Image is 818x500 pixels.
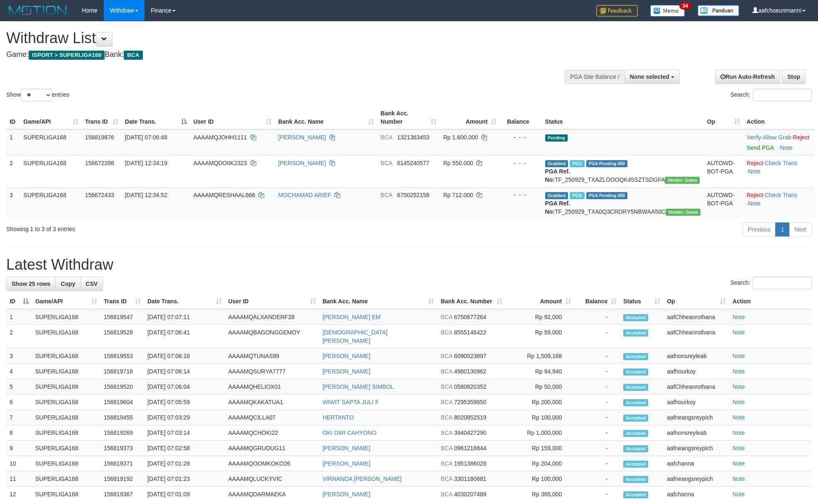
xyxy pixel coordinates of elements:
[100,349,144,364] td: 156819553
[225,325,319,349] td: AAAAMQBAGONGGEMOY
[6,456,32,471] td: 10
[32,309,100,325] td: SUPERLIGA168
[664,456,729,471] td: aafchanna
[323,414,354,421] a: HERTANTO
[623,415,648,422] span: Accepted
[441,476,452,482] span: BCA
[6,277,56,291] a: Show 25 rows
[506,379,574,395] td: Rp 50,000
[193,192,255,198] span: AAAAMQRESHAAL666
[730,89,812,101] label: Search:
[730,277,812,289] label: Search:
[20,106,81,129] th: Game/API: activate to sort column ascending
[704,106,743,129] th: Op: activate to sort column ascending
[665,177,700,184] span: Vendor URL: https://trx31.1velocity.biz
[6,364,32,379] td: 4
[278,134,326,141] a: [PERSON_NAME]
[565,70,625,84] div: PGA Site Balance /
[6,471,32,487] td: 11
[666,209,700,216] span: Vendor URL: https://trx31.1velocity.biz
[225,441,319,456] td: AAAAMQGRUDUG11
[574,395,620,410] td: -
[441,429,452,436] span: BCA
[596,5,638,17] img: Feedback.jpg
[743,155,814,187] td: · ·
[623,476,648,483] span: Accepted
[732,353,745,359] a: Note
[574,364,620,379] td: -
[193,160,247,166] span: AAAAMQDOIIK2323
[55,277,81,291] a: Copy
[441,460,452,467] span: BCA
[190,106,275,129] th: User ID: activate to sort column ascending
[32,456,100,471] td: SUPERLIGA168
[323,460,370,467] a: [PERSON_NAME]
[664,395,729,410] td: aafhourkoy
[144,325,225,349] td: [DATE] 07:06:41
[763,134,791,141] a: Allow Grab
[545,192,568,199] span: Grabbed
[664,379,729,395] td: aafChheanrothana
[775,222,789,237] a: 1
[542,155,704,187] td: TF_250929_TXAZLOOOQK45SZTSDGFA
[323,353,370,359] a: [PERSON_NAME]
[742,222,776,237] a: Previous
[100,294,144,309] th: Trans ID: activate to sort column ascending
[454,429,486,436] span: Copy 3940427290 to clipboard
[437,294,506,309] th: Bank Acc. Number: activate to sort column ascending
[625,70,680,84] button: None selected
[144,309,225,325] td: [DATE] 07:07:11
[225,309,319,325] td: AAAAMQALXANDERF28
[574,349,620,364] td: -
[506,395,574,410] td: Rp 200,000
[704,187,743,219] td: AUTOWD-BOT-PGA
[570,160,584,167] span: Marked by aafsoycanthlai
[454,353,486,359] span: Copy 6090523897 to clipboard
[732,445,745,451] a: Note
[323,476,402,482] a: VIRNANDA [PERSON_NAME]
[100,471,144,487] td: 156819192
[743,187,814,219] td: · ·
[441,399,452,405] span: BCA
[441,368,452,375] span: BCA
[441,445,452,451] span: BCA
[664,294,729,309] th: Op: activate to sort column ascending
[586,192,628,199] span: PGA Pending
[124,51,142,60] span: BCA
[623,445,648,452] span: Accepted
[278,160,326,166] a: [PERSON_NAME]
[506,309,574,325] td: Rp 92,000
[225,395,319,410] td: AAAAMQKAKATUA1
[620,294,664,309] th: Status: activate to sort column ascending
[225,294,319,309] th: User ID: activate to sort column ascending
[125,192,167,198] span: [DATE] 12:34:52
[664,410,729,425] td: aafneangsreypich
[704,155,743,187] td: AUTOWD-BOT-PGA
[144,379,225,395] td: [DATE] 07:06:04
[100,364,144,379] td: 156819718
[100,395,144,410] td: 156819604
[32,325,100,349] td: SUPERLIGA168
[443,134,478,141] span: Rp 1.600.000
[630,73,669,80] span: None selected
[6,410,32,425] td: 7
[323,383,394,390] a: [PERSON_NAME] SIMBOL
[782,70,806,84] a: Stop
[763,134,793,141] span: ·
[12,280,50,287] span: Show 25 rows
[586,160,628,167] span: PGA Pending
[454,445,486,451] span: Copy 0961218844 to clipboard
[125,160,167,166] span: [DATE] 12:34:19
[732,329,745,336] a: Note
[381,192,392,198] span: BCA
[225,425,319,441] td: AAAAMQCHOKI22
[32,294,100,309] th: Game/API: activate to sort column ascending
[454,399,486,405] span: Copy 7295359650 to clipboard
[323,368,370,375] a: [PERSON_NAME]
[29,51,105,60] span: ISPORT > SUPERLIGA168
[574,471,620,487] td: -
[793,134,809,141] a: Reject
[545,200,570,215] b: PGA Ref. No:
[193,134,247,141] span: AAAAMQJOHH1111
[381,134,392,141] span: BCA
